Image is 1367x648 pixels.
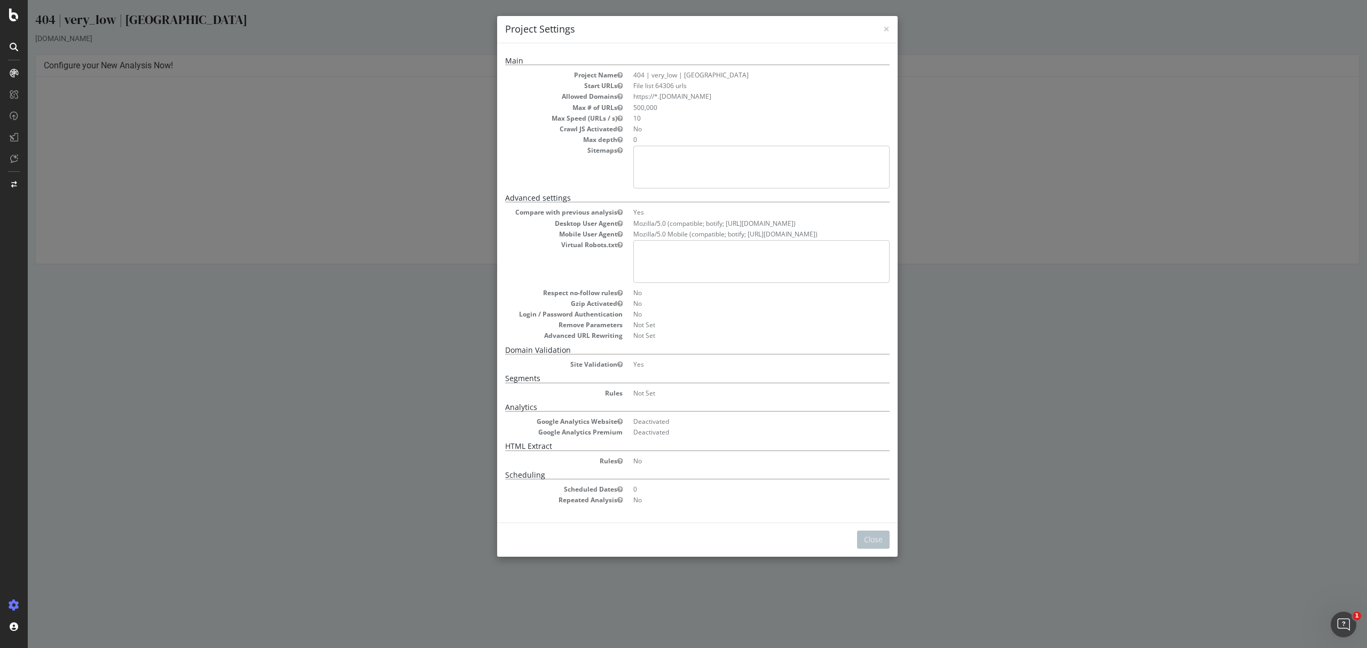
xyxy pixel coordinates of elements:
[606,124,862,133] dd: No
[606,331,862,340] dd: Not Set
[606,417,862,426] dd: Deactivated
[477,103,595,112] dt: Max # of URLs
[477,124,595,133] dt: Crawl JS Activated
[606,320,862,329] dd: Not Set
[477,114,595,123] dt: Max Speed (URLs / s)
[606,208,862,217] dd: Yes
[606,288,862,297] dd: No
[606,230,862,239] dd: Mozilla/5.0 Mobile (compatible; botify; [URL][DOMAIN_NAME])
[477,70,595,80] dt: Project Name
[606,495,862,504] dd: No
[606,310,862,319] dd: No
[606,135,862,144] dd: 0
[477,485,595,494] dt: Scheduled Dates
[606,456,862,465] dd: No
[477,495,595,504] dt: Repeated Analysis
[477,456,595,465] dt: Rules
[477,240,595,249] dt: Virtual Robots.txt
[477,471,862,479] h5: Scheduling
[829,531,862,549] button: Close
[477,135,595,144] dt: Max depth
[477,208,595,217] dt: Compare with previous analysis
[1353,612,1361,620] span: 1
[606,114,862,123] dd: 10
[477,403,862,412] h5: Analytics
[477,428,595,437] dt: Google Analytics Premium
[477,194,862,202] h5: Advanced settings
[477,310,595,319] dt: Login / Password Authentication
[477,417,595,426] dt: Google Analytics Website
[606,92,862,101] li: https://*.[DOMAIN_NAME]
[477,22,862,36] h4: Project Settings
[477,360,595,369] dt: Site Validation
[606,103,862,112] dd: 500,000
[606,70,862,80] dd: 404 | very_low | [GEOGRAPHIC_DATA]
[477,146,595,155] dt: Sitemaps
[477,219,595,228] dt: Desktop User Agent
[606,219,862,228] dd: Mozilla/5.0 (compatible; botify; [URL][DOMAIN_NAME])
[477,346,862,354] h5: Domain Validation
[477,320,595,329] dt: Remove Parameters
[477,288,595,297] dt: Respect no-follow rules
[477,81,595,90] dt: Start URLs
[477,57,862,65] h5: Main
[477,92,595,101] dt: Allowed Domains
[477,230,595,239] dt: Mobile User Agent
[606,485,862,494] dd: 0
[606,428,862,437] dd: Deactivated
[477,374,862,383] h5: Segments
[477,442,862,451] h5: HTML Extract
[606,389,862,398] dd: Not Set
[606,299,862,308] dd: No
[477,299,595,308] dt: Gzip Activated
[1331,612,1356,637] iframe: Intercom live chat
[477,389,595,398] dt: Rules
[477,331,595,340] dt: Advanced URL Rewriting
[855,21,862,36] span: ×
[606,81,862,90] dd: File list 64306 urls
[606,360,862,369] dd: Yes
